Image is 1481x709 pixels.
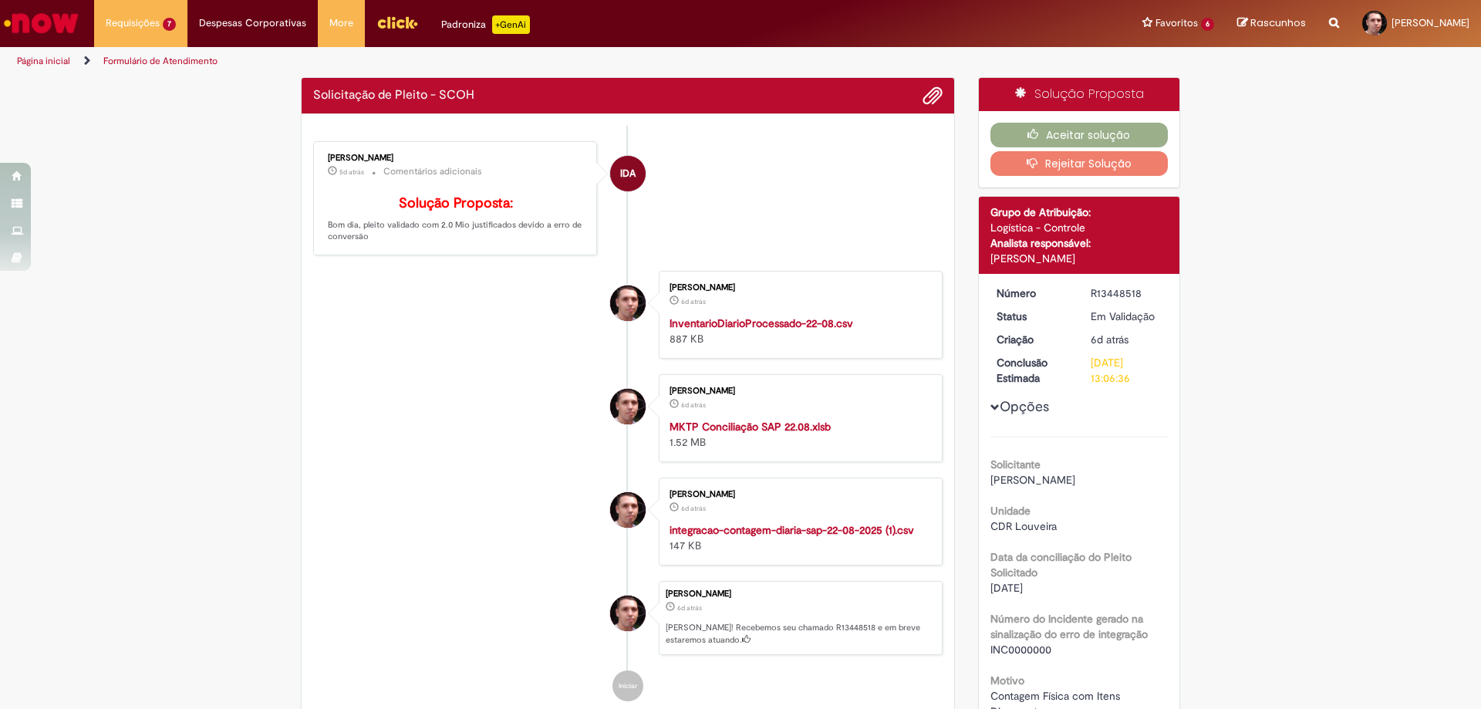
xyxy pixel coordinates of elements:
[339,167,364,177] time: 27/08/2025 09:36:18
[990,457,1041,471] b: Solicitante
[328,154,585,163] div: [PERSON_NAME]
[163,18,176,31] span: 7
[383,165,482,178] small: Comentários adicionais
[670,283,926,292] div: [PERSON_NAME]
[985,309,1080,324] dt: Status
[12,47,976,76] ul: Trilhas de página
[990,643,1051,657] span: INC0000000
[985,332,1080,347] dt: Criação
[339,167,364,177] span: 5d atrás
[620,155,636,192] span: IDA
[610,492,646,528] div: Elquer Henrique Nascimento
[1091,333,1128,346] time: 26/08/2025 14:06:33
[670,522,926,553] div: 147 KB
[1091,332,1162,347] div: 26/08/2025 14:06:33
[1392,16,1469,29] span: [PERSON_NAME]
[681,400,706,410] span: 6d atrás
[990,612,1148,641] b: Número do Incidente gerado na sinalização do erro de integração
[985,355,1080,386] dt: Conclusão Estimada
[990,151,1169,176] button: Rejeitar Solução
[313,89,474,103] h2: Solicitação de Pleito - SCOH Histórico de tíquete
[990,204,1169,220] div: Grupo de Atribuição:
[1237,16,1306,31] a: Rascunhos
[681,504,706,513] time: 26/08/2025 13:58:46
[610,156,646,191] div: Isabella De Almeida Groppo
[923,86,943,106] button: Adicionar anexos
[1201,18,1214,31] span: 6
[199,15,306,31] span: Despesas Corporativas
[1091,285,1162,301] div: R13448518
[990,581,1023,595] span: [DATE]
[990,550,1132,579] b: Data da conciliação do Pleito Solicitado
[399,194,513,212] b: Solução Proposta:
[990,220,1169,235] div: Logística - Controle
[681,400,706,410] time: 26/08/2025 14:01:13
[670,419,926,450] div: 1.52 MB
[1091,333,1128,346] span: 6d atrás
[610,285,646,321] div: Elquer Henrique Nascimento
[681,297,706,306] time: 26/08/2025 14:06:24
[492,15,530,34] p: +GenAi
[610,389,646,424] div: Elquer Henrique Nascimento
[990,251,1169,266] div: [PERSON_NAME]
[1155,15,1198,31] span: Favoritos
[666,622,934,646] p: [PERSON_NAME]! Recebemos seu chamado R13448518 e em breve estaremos atuando.
[329,15,353,31] span: More
[1250,15,1306,30] span: Rascunhos
[376,11,418,34] img: click_logo_yellow_360x200.png
[1091,355,1162,386] div: [DATE] 13:06:36
[681,297,706,306] span: 6d atrás
[2,8,81,39] img: ServiceNow
[670,387,926,396] div: [PERSON_NAME]
[677,603,702,613] time: 26/08/2025 14:06:33
[106,15,160,31] span: Requisições
[985,285,1080,301] dt: Número
[328,196,585,243] p: Bom dia, pleito validado com 2.0 Mio justificados devido a erro de conversão
[103,55,218,67] a: Formulário de Atendimento
[1091,309,1162,324] div: Em Validação
[681,504,706,513] span: 6d atrás
[670,316,853,330] a: InventarioDiarioProcessado-22-08.csv
[990,123,1169,147] button: Aceitar solução
[979,78,1180,111] div: Solução Proposta
[677,603,702,613] span: 6d atrás
[990,504,1031,518] b: Unidade
[990,674,1024,687] b: Motivo
[670,316,926,346] div: 887 KB
[990,235,1169,251] div: Analista responsável:
[313,581,943,655] li: Elquer Henrique Nascimento
[990,519,1057,533] span: CDR Louveira
[441,15,530,34] div: Padroniza
[670,490,926,499] div: [PERSON_NAME]
[670,420,831,434] a: MKTP Conciliação SAP 22.08.xlsb
[670,523,914,537] a: integracao-contagem-diaria-sap-22-08-2025 (1).csv
[17,55,70,67] a: Página inicial
[990,473,1075,487] span: [PERSON_NAME]
[666,589,934,599] div: [PERSON_NAME]
[610,596,646,631] div: Elquer Henrique Nascimento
